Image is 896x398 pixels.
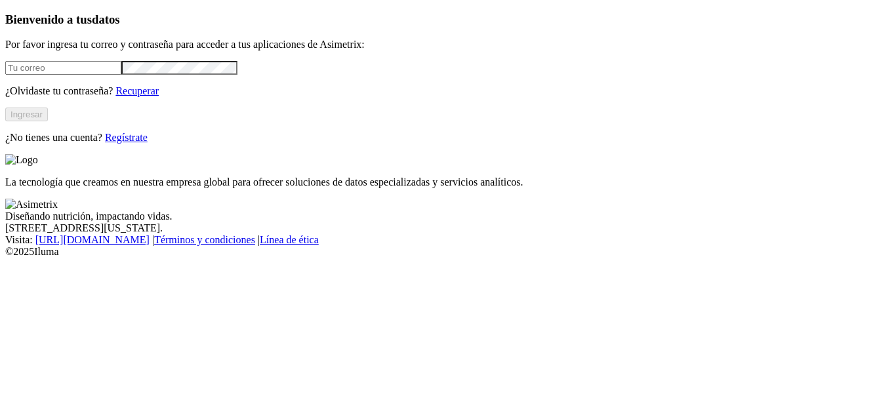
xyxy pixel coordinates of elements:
button: Ingresar [5,108,48,121]
a: Recuperar [115,85,159,96]
a: Términos y condiciones [154,234,255,245]
img: Asimetrix [5,199,58,210]
a: Línea de ética [260,234,319,245]
p: ¿No tienes una cuenta? [5,132,891,144]
p: La tecnología que creamos en nuestra empresa global para ofrecer soluciones de datos especializad... [5,176,891,188]
div: Visita : | | [5,234,891,246]
p: ¿Olvidaste tu contraseña? [5,85,891,97]
div: Diseñando nutrición, impactando vidas. [5,210,891,222]
div: [STREET_ADDRESS][US_STATE]. [5,222,891,234]
a: Regístrate [105,132,148,143]
input: Tu correo [5,61,121,75]
a: [URL][DOMAIN_NAME] [35,234,150,245]
h3: Bienvenido a tus [5,12,891,27]
p: Por favor ingresa tu correo y contraseña para acceder a tus aplicaciones de Asimetrix: [5,39,891,50]
span: datos [92,12,120,26]
img: Logo [5,154,38,166]
div: © 2025 Iluma [5,246,891,258]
